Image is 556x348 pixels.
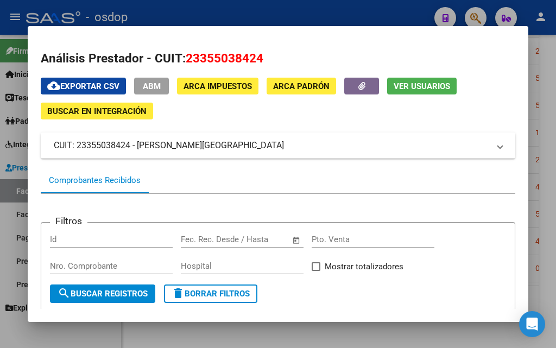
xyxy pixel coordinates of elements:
[394,81,450,91] span: Ver Usuarios
[134,78,169,94] button: ABM
[235,235,287,244] input: Fecha fin
[41,132,515,159] mat-expansion-panel-header: CUIT: 23355038424 - [PERSON_NAME][GEOGRAPHIC_DATA]
[54,139,489,152] mat-panel-title: CUIT: 23355038424 - [PERSON_NAME][GEOGRAPHIC_DATA]
[273,81,330,91] span: ARCA Padrón
[184,81,252,91] span: ARCA Impuestos
[387,78,457,94] button: Ver Usuarios
[47,81,119,91] span: Exportar CSV
[58,289,148,299] span: Buscar Registros
[181,235,225,244] input: Fecha inicio
[164,284,257,303] button: Borrar Filtros
[47,79,60,92] mat-icon: cloud_download
[177,78,258,94] button: ARCA Impuestos
[172,287,185,300] mat-icon: delete
[50,284,155,303] button: Buscar Registros
[267,78,336,94] button: ARCA Padrón
[41,78,126,94] button: Exportar CSV
[47,106,147,116] span: Buscar en Integración
[41,49,515,68] h2: Análisis Prestador - CUIT:
[50,214,87,228] h3: Filtros
[186,51,263,65] span: 23355038424
[58,287,71,300] mat-icon: search
[143,81,161,91] span: ABM
[325,260,403,273] span: Mostrar totalizadores
[172,289,250,299] span: Borrar Filtros
[41,103,153,119] button: Buscar en Integración
[290,234,303,246] button: Open calendar
[49,174,141,187] div: Comprobantes Recibidos
[519,311,545,337] div: Open Intercom Messenger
